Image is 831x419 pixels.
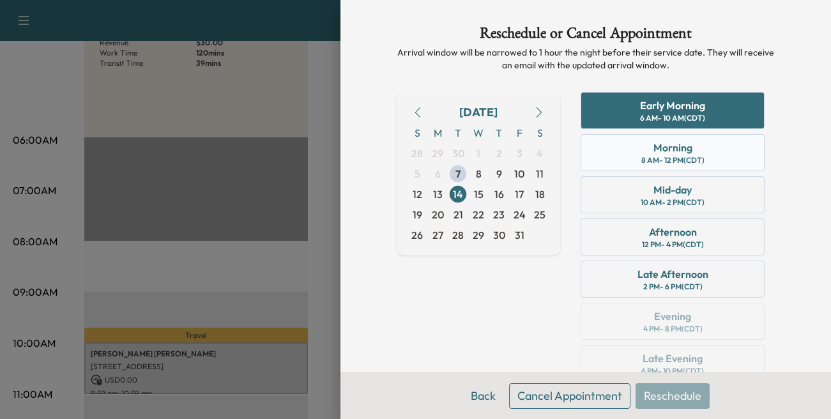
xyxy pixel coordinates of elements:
[468,123,489,143] span: W
[515,227,524,243] span: 31
[448,123,468,143] span: T
[642,240,704,250] div: 12 PM - 4 PM (CDT)
[643,282,703,292] div: 2 PM - 6 PM (CDT)
[489,123,509,143] span: T
[476,166,482,181] span: 8
[427,123,448,143] span: M
[641,197,705,208] div: 10 AM - 2 PM (CDT)
[455,166,461,181] span: 7
[407,123,427,143] span: S
[454,207,463,222] span: 21
[649,224,697,240] div: Afternoon
[413,207,422,222] span: 19
[459,103,498,121] div: [DATE]
[534,207,545,222] span: 25
[397,46,775,72] p: Arrival window will be narrowed to 1 hour the night before their service date. They will receive ...
[509,123,530,143] span: F
[413,187,422,202] span: 12
[535,187,545,202] span: 18
[462,383,504,409] button: Back
[653,182,692,197] div: Mid-day
[640,113,705,123] div: 6 AM - 10 AM (CDT)
[415,166,420,181] span: 5
[432,146,443,161] span: 29
[514,207,526,222] span: 24
[473,207,484,222] span: 22
[514,166,524,181] span: 10
[474,187,484,202] span: 15
[653,140,692,155] div: Morning
[397,26,775,46] h1: Reschedule or Cancel Appointment
[476,146,480,161] span: 1
[432,227,443,243] span: 27
[433,187,443,202] span: 13
[493,207,505,222] span: 23
[640,98,705,113] div: Early Morning
[432,207,444,222] span: 20
[452,227,464,243] span: 28
[494,187,504,202] span: 16
[411,146,423,161] span: 28
[496,166,502,181] span: 9
[641,155,705,165] div: 8 AM - 12 PM (CDT)
[453,187,463,202] span: 14
[536,166,544,181] span: 11
[637,266,708,282] div: Late Afternoon
[452,146,464,161] span: 30
[515,187,524,202] span: 17
[473,227,484,243] span: 29
[517,146,522,161] span: 3
[493,227,505,243] span: 30
[530,123,550,143] span: S
[496,146,502,161] span: 2
[411,227,423,243] span: 26
[435,166,441,181] span: 6
[509,383,630,409] button: Cancel Appointment
[537,146,543,161] span: 4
